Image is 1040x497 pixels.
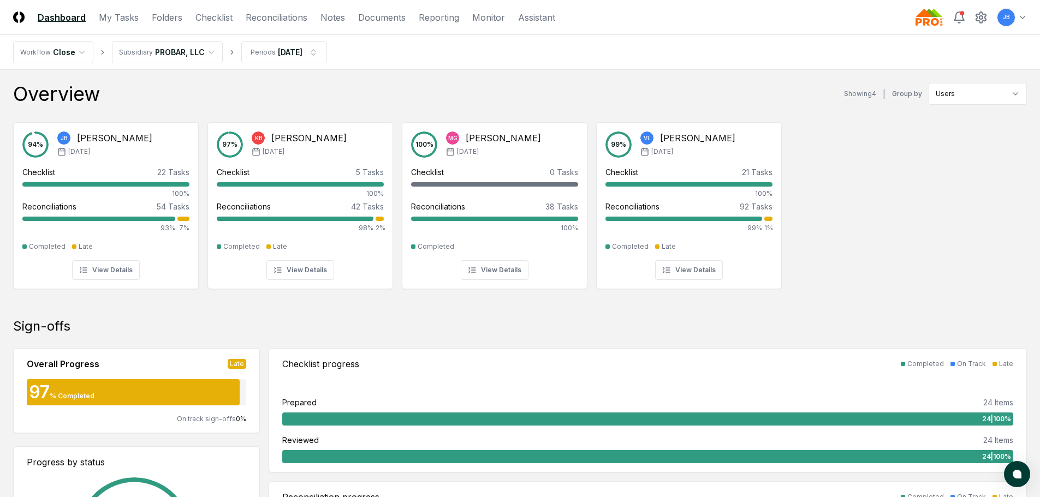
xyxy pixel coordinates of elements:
[99,11,139,24] a: My Tasks
[228,359,246,369] div: Late
[1003,13,1009,21] span: JB
[246,11,307,24] a: Reconciliations
[320,11,345,24] a: Notes
[472,11,505,24] a: Monitor
[22,189,189,199] div: 100%
[20,47,51,57] div: Workflow
[119,47,153,57] div: Subsidiary
[448,134,457,142] span: MG
[22,223,175,233] div: 93%
[411,166,444,178] div: Checklist
[263,147,284,157] span: [DATE]
[358,11,406,24] a: Documents
[38,11,86,24] a: Dashboard
[457,147,479,157] span: [DATE]
[77,131,152,145] div: [PERSON_NAME]
[217,223,373,233] div: 98%
[50,391,94,401] div: % Completed
[376,223,384,233] div: 2%
[152,11,182,24] a: Folders
[957,359,986,369] div: On Track
[207,113,393,289] a: 97%KB[PERSON_NAME][DATE]Checklist5 Tasks100%Reconciliations42 Tasks98%2%CompletedLateView Details
[419,11,459,24] a: Reporting
[892,91,922,97] label: Group by
[644,134,651,142] span: VL
[916,9,944,26] img: Probar logo
[273,242,287,252] div: Late
[13,83,100,105] div: Overview
[660,131,735,145] div: [PERSON_NAME]
[518,11,555,24] a: Assistant
[266,260,334,280] button: View Details
[982,414,1011,424] span: 24 | 100 %
[217,166,249,178] div: Checklist
[13,113,199,289] a: 94%JB[PERSON_NAME][DATE]Checklist22 Tasks100%Reconciliations54 Tasks93%7%CompletedLateView Details
[883,88,886,100] div: |
[282,434,319,446] div: Reviewed
[982,452,1011,462] span: 24 | 100 %
[466,131,541,145] div: [PERSON_NAME]
[411,223,578,233] div: 100%
[596,113,782,289] a: 99%VL[PERSON_NAME][DATE]Checklist21 Tasks100%Reconciliations92 Tasks99%1%CompletedLateView Details
[255,134,262,142] span: KB
[22,201,76,212] div: Reconciliations
[651,147,673,157] span: [DATE]
[983,397,1013,408] div: 24 Items
[461,260,528,280] button: View Details
[282,397,317,408] div: Prepared
[612,242,649,252] div: Completed
[68,147,90,157] span: [DATE]
[282,357,359,370] div: Checklist progress
[418,242,454,252] div: Completed
[236,415,246,423] span: 0 %
[999,359,1013,369] div: Late
[351,201,384,212] div: 42 Tasks
[27,384,50,401] div: 97
[177,223,189,233] div: 7%
[251,47,276,57] div: Periods
[605,201,659,212] div: Reconciliations
[996,8,1016,27] button: JB
[605,189,772,199] div: 100%
[278,46,302,58] div: [DATE]
[13,11,25,23] img: Logo
[223,242,260,252] div: Completed
[662,242,676,252] div: Late
[27,357,99,370] div: Overall Progress
[13,318,1027,335] div: Sign-offs
[157,166,189,178] div: 22 Tasks
[271,131,347,145] div: [PERSON_NAME]
[545,201,578,212] div: 38 Tasks
[605,166,638,178] div: Checklist
[655,260,723,280] button: View Details
[13,41,327,63] nav: breadcrumb
[29,242,66,252] div: Completed
[740,201,772,212] div: 92 Tasks
[177,415,236,423] span: On track sign-offs
[157,201,189,212] div: 54 Tasks
[1004,461,1030,487] button: atlas-launcher
[241,41,327,63] button: Periods[DATE]
[72,260,140,280] button: View Details
[605,223,762,233] div: 99%
[217,201,271,212] div: Reconciliations
[550,166,578,178] div: 0 Tasks
[356,166,384,178] div: 5 Tasks
[907,359,944,369] div: Completed
[61,134,67,142] span: JB
[27,456,246,469] div: Progress by status
[764,223,772,233] div: 1%
[844,89,876,99] div: Showing 4
[22,166,55,178] div: Checklist
[217,189,384,199] div: 100%
[742,166,772,178] div: 21 Tasks
[411,201,465,212] div: Reconciliations
[195,11,233,24] a: Checklist
[402,113,587,289] a: 100%MG[PERSON_NAME][DATE]Checklist0 TasksReconciliations38 Tasks100%CompletedView Details
[79,242,93,252] div: Late
[983,434,1013,446] div: 24 Items
[269,348,1027,472] a: Checklist progressCompletedOn TrackLatePrepared24 Items24|100%Reviewed24 Items24|100%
